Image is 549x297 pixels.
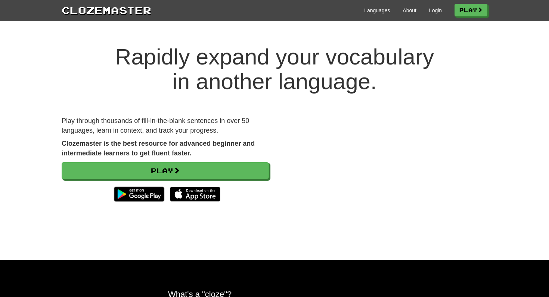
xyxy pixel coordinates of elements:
[62,3,151,17] a: Clozemaster
[62,140,255,157] strong: Clozemaster is the best resource for advanced beginner and intermediate learners to get fluent fa...
[364,7,390,14] a: Languages
[403,7,416,14] a: About
[110,183,168,205] img: Get it on Google Play
[62,116,269,135] p: Play through thousands of fill-in-the-blank sentences in over 50 languages, learn in context, and...
[170,187,220,202] img: Download_on_the_App_Store_Badge_US-UK_135x40-25178aeef6eb6b83b96f5f2d004eda3bffbb37122de64afbaef7...
[429,7,442,14] a: Login
[455,4,487,16] a: Play
[62,162,269,179] a: Play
